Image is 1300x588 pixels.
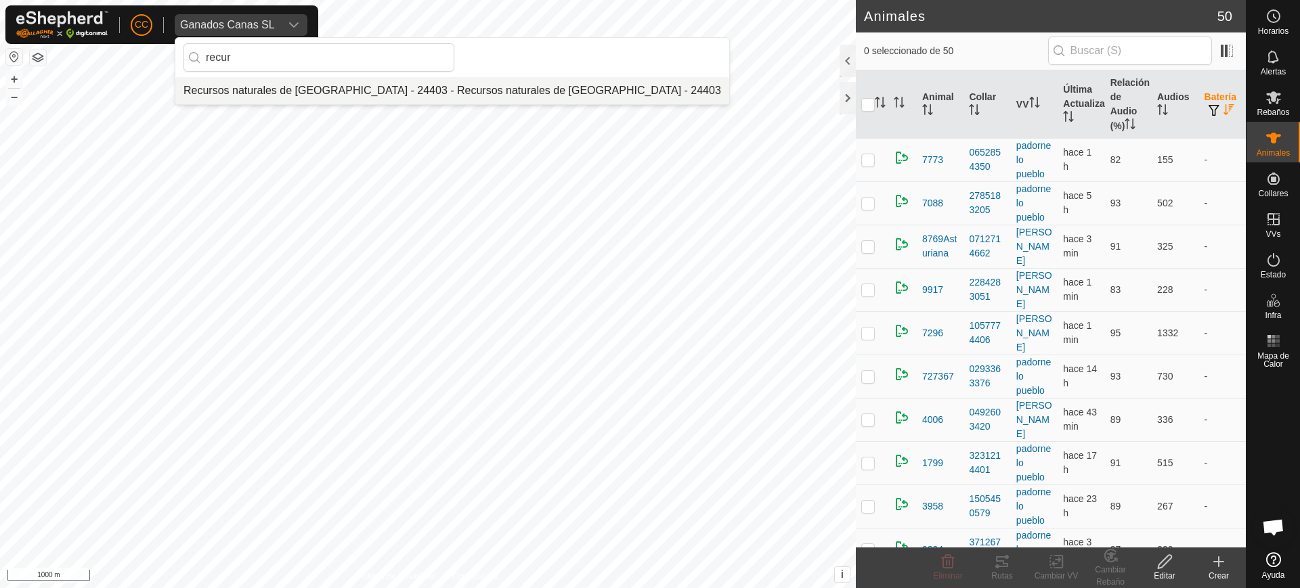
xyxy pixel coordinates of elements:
a: padornelo pueblo [1016,140,1051,179]
td: - [1199,225,1246,268]
div: 2284283051 [969,275,1005,304]
a: Política de Privacidad [358,570,436,583]
span: 727367 [922,369,954,384]
span: Horarios [1258,27,1288,35]
td: - [1199,355,1246,398]
p-sorticon: Activar para ordenar [1125,120,1135,131]
td: - [1199,528,1246,571]
span: 91 [1110,457,1121,468]
a: Ayuda [1247,547,1300,585]
td: 228 [1152,268,1198,311]
div: Cambiar VV [1029,570,1083,582]
img: returning on [894,539,910,556]
span: 82 [1110,154,1121,165]
div: 0293363376 [969,362,1005,390]
span: 50 [1217,6,1232,26]
div: 2785183205 [969,189,1005,217]
span: 8 sept 2025, 21:10 [1063,450,1097,475]
a: padornelo pueblo [1016,530,1051,569]
span: 91 [1110,241,1121,252]
td: - [1199,398,1246,441]
span: 4006 [922,413,943,427]
p-sorticon: Activar para ordenar [1157,106,1168,117]
img: returning on [894,366,910,382]
button: Restablecer Mapa [6,49,22,65]
th: Batería [1199,70,1246,139]
span: 95 [1110,327,1121,338]
div: Cambiar Rebaño [1083,564,1137,588]
img: returning on [894,409,910,426]
button: i [835,567,850,582]
a: [PERSON_NAME] [1016,313,1052,353]
td: 280 [1152,528,1198,571]
th: VV [1011,70,1058,139]
span: 9 sept 2025, 14:20 [1063,277,1091,302]
div: 1505450579 [969,492,1005,520]
span: 9 sept 2025, 11:21 [1063,537,1091,562]
span: 83 [1110,284,1121,295]
span: 9 sept 2025, 12:47 [1063,147,1091,172]
p-sorticon: Activar para ordenar [1029,99,1040,110]
th: Relación de Audio (%) [1105,70,1152,139]
a: padornelo pueblo [1016,357,1051,396]
div: 3712672909 [969,535,1005,564]
span: 8769Asturiana [922,232,958,261]
div: Crear [1192,570,1246,582]
span: 8 sept 2025, 23:50 [1063,363,1097,388]
p-sorticon: Activar para ordenar [875,99,886,110]
span: 87 [1110,544,1121,555]
div: 0492603420 [969,405,1005,434]
span: Ayuda [1262,571,1285,579]
p-sorticon: Activar para ordenar [922,106,933,117]
div: Rutas [975,570,1029,582]
a: [PERSON_NAME] [1016,227,1052,266]
div: Chat abierto [1253,507,1294,547]
img: returning on [894,453,910,469]
td: 325 [1152,225,1198,268]
td: - [1199,441,1246,484]
div: 3231214401 [969,449,1005,477]
span: Animales [1257,149,1290,157]
a: padornelo pueblo [1016,443,1051,482]
p-sorticon: Activar para ordenar [969,106,980,117]
span: 9894 [922,543,943,557]
span: 89 [1110,414,1121,425]
ul: Option List [175,77,729,104]
th: Audios [1152,70,1198,139]
td: - [1199,181,1246,225]
td: 1332 [1152,311,1198,355]
td: - [1199,311,1246,355]
span: 7773 [922,153,943,167]
span: 9 sept 2025, 14:18 [1063,233,1091,258]
input: Buscar (S) [1048,37,1212,65]
span: 93 [1110,371,1121,382]
img: returning on [894,323,910,339]
div: 0712714662 [969,232,1005,261]
h2: Animales [864,8,1217,24]
button: Capas del Mapa [30,49,46,66]
td: 155 [1152,138,1198,181]
a: [PERSON_NAME] [1016,270,1052,309]
div: Ganados Canas SL [180,20,275,30]
td: 515 [1152,441,1198,484]
td: 336 [1152,398,1198,441]
td: 730 [1152,355,1198,398]
td: 502 [1152,181,1198,225]
button: – [6,89,22,105]
span: Eliminar [933,571,962,581]
span: 9 sept 2025, 14:20 [1063,320,1091,345]
span: 7088 [922,196,943,210]
span: 8 sept 2025, 14:58 [1063,493,1097,518]
span: Estado [1261,271,1286,279]
div: 0652854350 [969,145,1005,174]
p-sorticon: Activar para ordenar [1223,106,1234,117]
button: + [6,71,22,87]
img: returning on [894,236,910,252]
th: Animal [917,70,963,139]
img: returning on [894,150,910,166]
th: Collar [963,70,1010,139]
div: dropdown trigger [280,14,307,36]
span: 3958 [922,499,943,514]
span: Infra [1265,311,1281,319]
span: 9 sept 2025, 9:01 [1063,190,1091,215]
